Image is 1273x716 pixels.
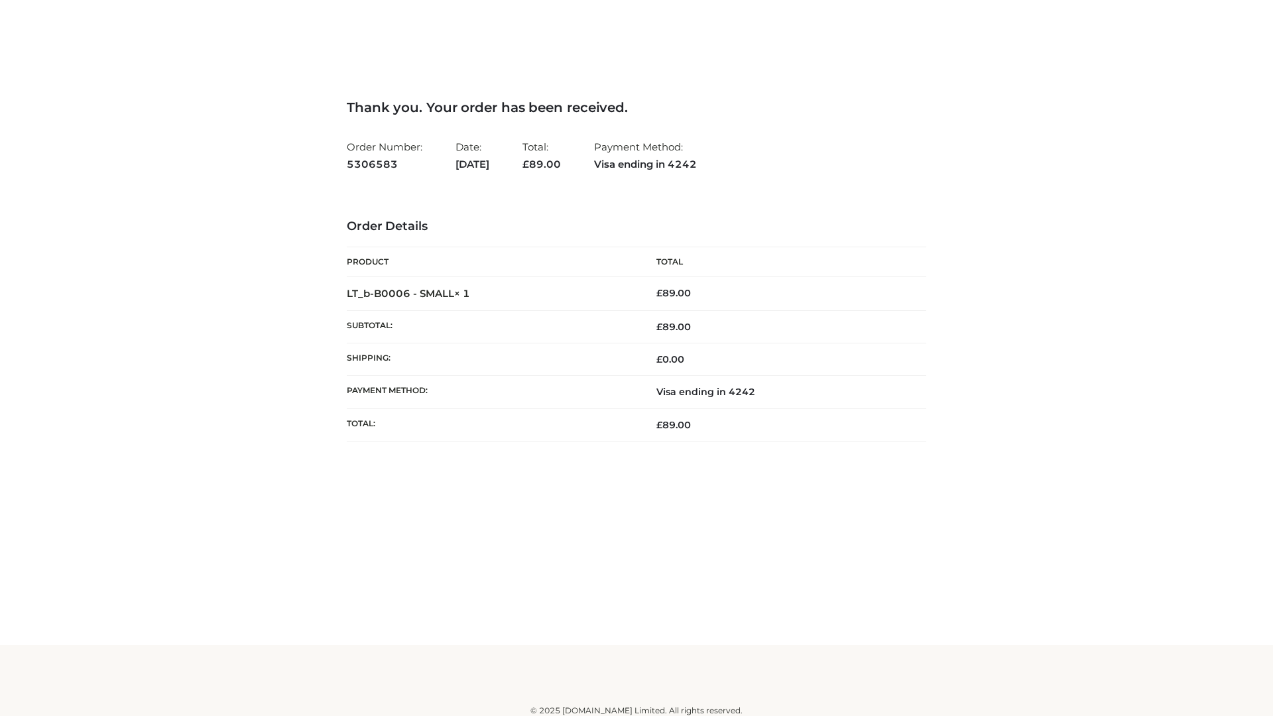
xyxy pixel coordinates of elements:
strong: 5306583 [347,156,422,173]
li: Total: [522,135,561,176]
li: Date: [455,135,489,176]
strong: Visa ending in 4242 [594,156,697,173]
span: £ [656,419,662,431]
span: 89.00 [522,158,561,170]
bdi: 89.00 [656,287,691,299]
th: Total: [347,408,636,441]
strong: [DATE] [455,156,489,173]
h3: Thank you. Your order has been received. [347,99,926,115]
th: Payment method: [347,376,636,408]
strong: LT_b-B0006 - SMALL [347,287,470,300]
span: 89.00 [656,419,691,431]
th: Total [636,247,926,277]
bdi: 0.00 [656,353,684,365]
li: Payment Method: [594,135,697,176]
th: Shipping: [347,343,636,376]
th: Subtotal: [347,310,636,343]
span: £ [522,158,529,170]
th: Product [347,247,636,277]
li: Order Number: [347,135,422,176]
span: 89.00 [656,321,691,333]
span: £ [656,353,662,365]
span: £ [656,287,662,299]
strong: × 1 [454,287,470,300]
span: £ [656,321,662,333]
h3: Order Details [347,219,926,234]
td: Visa ending in 4242 [636,376,926,408]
